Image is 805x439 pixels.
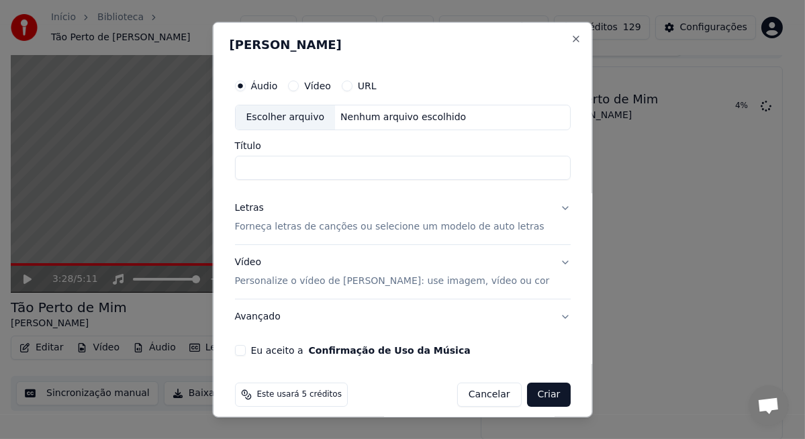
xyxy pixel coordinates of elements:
p: Forneça letras de canções ou selecione um modelo de auto letras [234,220,544,234]
div: Letras [234,201,263,215]
div: Nenhum arquivo escolhido [335,111,471,124]
button: VídeoPersonalize o vídeo de [PERSON_NAME]: use imagem, vídeo ou cor [234,245,571,299]
button: Cancelar [457,383,521,407]
label: Título [234,141,571,150]
h2: [PERSON_NAME] [229,39,576,51]
p: Personalize o vídeo de [PERSON_NAME]: use imagem, vídeo ou cor [234,275,549,288]
div: Escolher arquivo [235,105,335,130]
label: URL [357,81,376,91]
button: LetrasForneça letras de canções ou selecione um modelo de auto letras [234,191,571,244]
label: Vídeo [304,81,331,91]
label: Eu aceito a [250,346,470,355]
button: Eu aceito a [308,346,470,355]
span: Este usará 5 créditos [256,389,341,400]
button: Criar [526,383,571,407]
div: Vídeo [234,256,549,288]
label: Áudio [250,81,277,91]
button: Avançado [234,299,571,334]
